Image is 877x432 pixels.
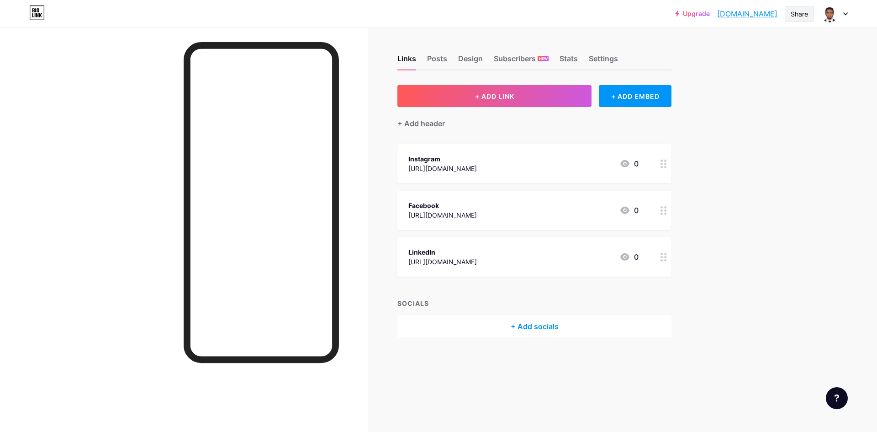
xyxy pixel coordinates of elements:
div: SOCIALS [397,299,671,308]
div: Links [397,53,416,69]
div: + ADD EMBED [599,85,671,107]
div: 0 [619,205,639,216]
div: + Add socials [397,315,671,337]
div: 0 [619,251,639,262]
button: + ADD LINK [397,85,592,107]
div: LinkedIn [408,247,477,257]
div: Subscribers [494,53,549,69]
a: Upgrade [675,10,710,17]
div: Share [791,9,808,19]
div: Instagram [408,154,477,164]
span: NEW [539,56,548,61]
a: [DOMAIN_NAME] [717,8,777,19]
div: [URL][DOMAIN_NAME] [408,210,477,220]
div: Settings [589,53,618,69]
div: [URL][DOMAIN_NAME] [408,164,477,173]
div: + Add header [397,118,445,129]
div: Stats [560,53,578,69]
div: Facebook [408,201,477,210]
span: + ADD LINK [475,92,514,100]
img: imranhossaindm [821,5,838,22]
div: Posts [427,53,447,69]
div: 0 [619,158,639,169]
div: Design [458,53,483,69]
div: [URL][DOMAIN_NAME] [408,257,477,267]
